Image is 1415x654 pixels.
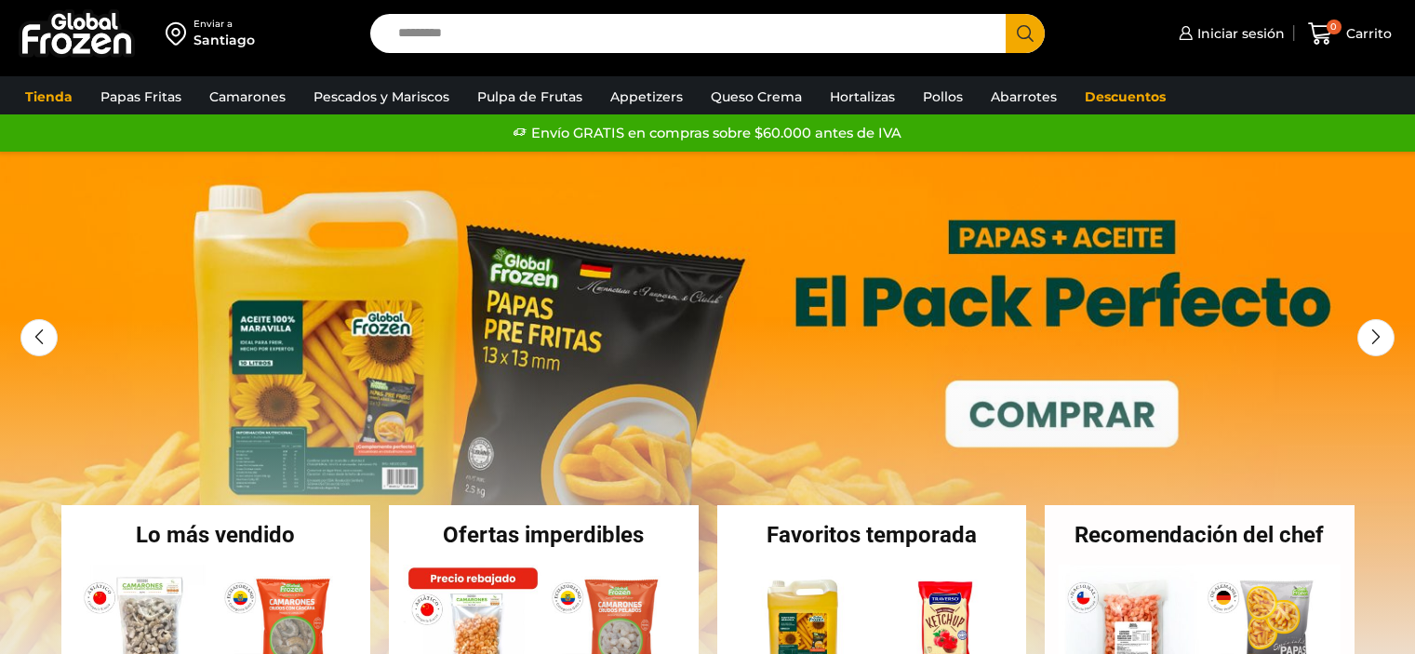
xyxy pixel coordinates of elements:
[194,18,255,31] div: Enviar a
[914,79,972,114] a: Pollos
[1075,79,1175,114] a: Descuentos
[601,79,692,114] a: Appetizers
[1045,524,1355,546] h2: Recomendación del chef
[166,18,194,49] img: address-field-icon.svg
[61,524,371,546] h2: Lo más vendido
[1193,24,1285,43] span: Iniciar sesión
[701,79,811,114] a: Queso Crema
[1174,15,1285,52] a: Iniciar sesión
[468,79,592,114] a: Pulpa de Frutas
[1006,14,1045,53] button: Search button
[304,79,459,114] a: Pescados y Mariscos
[16,79,82,114] a: Tienda
[1327,20,1342,34] span: 0
[200,79,295,114] a: Camarones
[1303,12,1396,56] a: 0 Carrito
[91,79,191,114] a: Papas Fritas
[1342,24,1392,43] span: Carrito
[389,524,699,546] h2: Ofertas imperdibles
[717,524,1027,546] h2: Favoritos temporada
[821,79,904,114] a: Hortalizas
[194,31,255,49] div: Santiago
[981,79,1066,114] a: Abarrotes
